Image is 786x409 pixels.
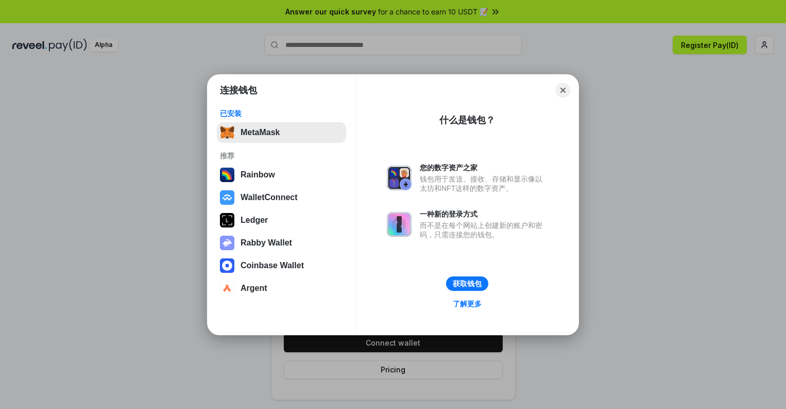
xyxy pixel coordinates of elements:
div: 获取钱包 [453,279,482,288]
div: Argent [241,284,267,293]
div: Rabby Wallet [241,238,292,248]
div: Ledger [241,216,268,225]
button: Close [556,83,570,97]
div: 已安装 [220,109,343,118]
img: svg+xml,%3Csvg%20xmlns%3D%22http%3A%2F%2Fwww.w3.org%2F2000%2Fsvg%22%20fill%3D%22none%22%20viewBox... [220,236,234,250]
img: svg+xml,%3Csvg%20width%3D%2228%22%20height%3D%2228%22%20viewBox%3D%220%200%2028%2028%22%20fill%3D... [220,281,234,296]
img: svg+xml,%3Csvg%20xmlns%3D%22http%3A%2F%2Fwww.w3.org%2F2000%2Fsvg%22%20fill%3D%22none%22%20viewBox... [387,166,412,190]
div: 了解更多 [453,299,482,308]
div: 您的数字资产之家 [420,163,548,172]
button: Coinbase Wallet [217,255,346,276]
h1: 连接钱包 [220,84,257,96]
button: MetaMask [217,122,346,143]
button: Rabby Wallet [217,233,346,253]
div: 一种新的登录方式 [420,209,548,219]
img: svg+xml,%3Csvg%20width%3D%2228%22%20height%3D%2228%22%20viewBox%3D%220%200%2028%2028%22%20fill%3D... [220,258,234,273]
div: 推荐 [220,151,343,160]
a: 了解更多 [447,297,488,310]
button: Rainbow [217,165,346,185]
div: MetaMask [241,128,280,137]
div: WalletConnect [241,193,298,202]
button: Argent [217,278,346,299]
div: Coinbase Wallet [241,261,304,270]
img: svg+xml,%3Csvg%20fill%3D%22none%22%20height%3D%2233%22%20viewBox%3D%220%200%2035%2033%22%20width%... [220,125,234,140]
button: 获取钱包 [446,276,488,291]
div: 什么是钱包？ [439,114,495,126]
img: svg+xml,%3Csvg%20width%3D%22120%22%20height%3D%22120%22%20viewBox%3D%220%200%20120%20120%22%20fil... [220,168,234,182]
img: svg+xml,%3Csvg%20xmlns%3D%22http%3A%2F%2Fwww.w3.org%2F2000%2Fsvg%22%20fill%3D%22none%22%20viewBox... [387,212,412,237]
button: WalletConnect [217,187,346,208]
button: Ledger [217,210,346,231]
div: 而不是在每个网站上创建新的账户和密码，只需连接您的钱包。 [420,221,548,239]
div: 钱包用于发送、接收、存储和显示像以太坊和NFT这样的数字资产。 [420,174,548,193]
img: svg+xml,%3Csvg%20width%3D%2228%22%20height%3D%2228%22%20viewBox%3D%220%200%2028%2028%22%20fill%3D... [220,190,234,205]
img: svg+xml,%3Csvg%20xmlns%3D%22http%3A%2F%2Fwww.w3.org%2F2000%2Fsvg%22%20width%3D%2228%22%20height%3... [220,213,234,227]
div: Rainbow [241,170,275,179]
